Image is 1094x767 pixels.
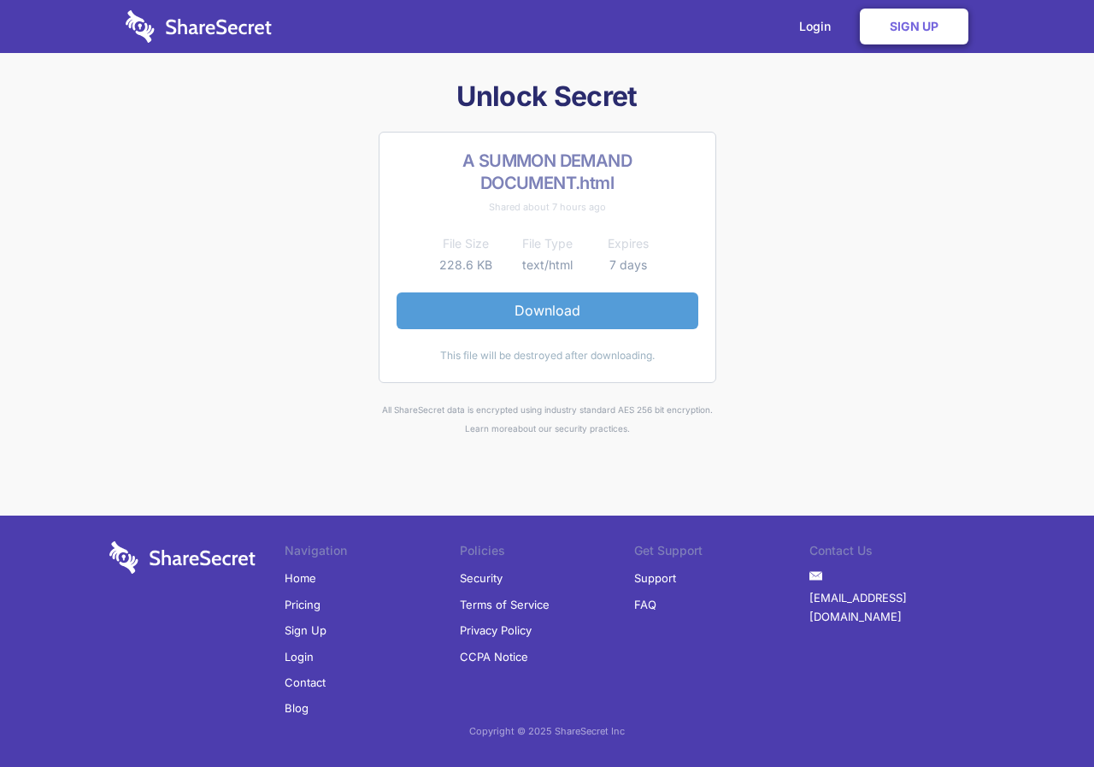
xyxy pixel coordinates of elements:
[285,592,321,617] a: Pricing
[460,617,532,643] a: Privacy Policy
[507,233,588,254] th: File Type
[397,198,698,216] div: Shared about 7 hours ago
[397,150,698,194] h2: A SUMMON DEMAND DOCUMENT.html
[460,565,503,591] a: Security
[397,346,698,365] div: This file will be destroyed after downloading.
[426,255,507,275] td: 228.6 KB
[285,695,309,721] a: Blog
[460,592,550,617] a: Terms of Service
[507,255,588,275] td: text/html
[1009,681,1073,746] iframe: Drift Widget Chat Controller
[426,233,507,254] th: File Size
[103,79,991,115] h1: Unlock Secret
[588,255,669,275] td: 7 days
[634,541,809,565] li: Get Support
[109,541,256,574] img: logo-wordmark-white-trans-d4663122ce5f474addd5e946df7df03e33cb6a1c49d2221995e7729f52c070b2.svg
[126,10,272,43] img: logo-wordmark-white-trans-d4663122ce5f474addd5e946df7df03e33cb6a1c49d2221995e7729f52c070b2.svg
[860,9,968,44] a: Sign Up
[809,585,985,630] a: [EMAIL_ADDRESS][DOMAIN_NAME]
[634,592,656,617] a: FAQ
[634,565,676,591] a: Support
[285,670,326,695] a: Contact
[465,423,513,434] a: Learn more
[285,565,316,591] a: Home
[103,400,991,439] div: All ShareSecret data is encrypted using industry standard AES 256 bit encryption. about our secur...
[460,644,528,670] a: CCPA Notice
[588,233,669,254] th: Expires
[809,541,985,565] li: Contact Us
[285,541,460,565] li: Navigation
[285,644,314,670] a: Login
[285,617,326,643] a: Sign Up
[397,292,698,328] a: Download
[460,541,635,565] li: Policies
